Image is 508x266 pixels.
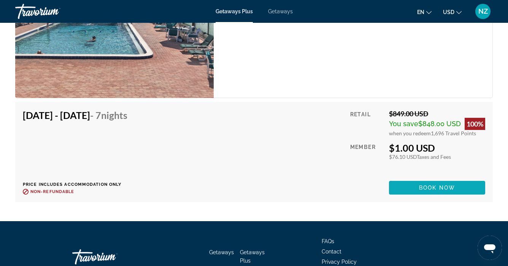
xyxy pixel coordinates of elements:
span: 1,696 Travel Points [431,130,476,136]
span: Non-refundable [30,189,74,194]
h4: [DATE] - [DATE] [23,109,127,121]
a: Travorium [15,2,91,21]
a: Getaways [209,249,234,255]
div: $849.00 USD [389,109,485,118]
div: Member [350,142,383,175]
span: NZ [478,8,488,15]
a: Contact [322,249,341,255]
span: USD [443,9,454,15]
div: $1.00 USD [389,142,485,154]
div: 100% [465,118,485,130]
span: You save [389,120,418,128]
span: - 7 [90,109,127,121]
span: en [417,9,424,15]
a: FAQs [322,238,334,244]
span: Book now [419,185,455,191]
button: User Menu [473,3,493,19]
button: Book now [389,181,485,195]
a: Privacy Policy [322,259,357,265]
iframe: Кнопка запуска окна обмена сообщениями [478,236,502,260]
span: when you redeem [389,130,431,136]
button: Change currency [443,6,462,17]
a: Getaways Plus [240,249,265,264]
span: $848.00 USD [418,120,461,128]
a: Getaways Plus [216,8,253,14]
a: Getaways [268,8,293,14]
div: $76.10 USD [389,154,485,160]
span: Taxes and Fees [417,154,451,160]
button: Change language [417,6,432,17]
p: Price includes accommodation only [23,182,133,187]
span: Nights [101,109,127,121]
div: Retail [350,109,383,136]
